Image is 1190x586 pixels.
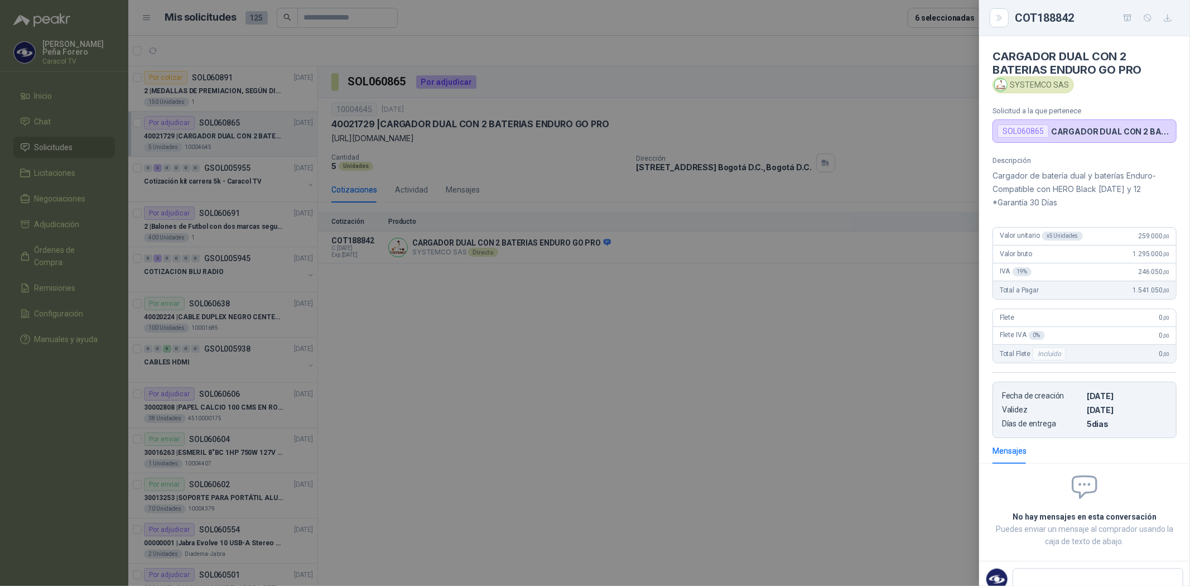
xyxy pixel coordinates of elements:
span: 1.295.000 [1133,250,1169,258]
span: 259.000 [1138,232,1169,240]
p: Solicitud a la que pertenece [993,107,1177,115]
p: 5 dias [1087,419,1167,429]
h4: CARGADOR DUAL CON 2 BATERIAS ENDURO GO PRO [993,50,1177,76]
span: 0 [1159,350,1169,358]
p: Fecha de creación [1002,391,1082,401]
span: 0 [1159,314,1169,321]
span: IVA [1000,267,1032,276]
span: Valor unitario [1000,232,1083,241]
span: Total a Pagar [1000,286,1039,294]
span: 0 [1159,332,1169,339]
span: ,00 [1163,315,1169,321]
span: 246.050 [1138,268,1169,276]
p: CARGADOR DUAL CON 2 BATERIAS ENDURO GO PRO [1051,127,1172,136]
div: 19 % [1013,267,1032,276]
span: ,00 [1163,287,1169,294]
div: x 5 Unidades [1042,232,1083,241]
img: Company Logo [995,79,1007,91]
div: Mensajes [993,445,1027,457]
span: 1.541.050 [1133,286,1169,294]
p: Cargador de batería dual y baterías Enduro- Compatible con HERO Black [DATE] y 12 *Garantía 30 Días [993,169,1177,209]
div: SYSTEMCO SAS [993,76,1074,93]
span: Flete IVA [1000,331,1045,340]
span: ,00 [1163,333,1169,339]
span: ,00 [1163,233,1169,239]
div: SOL060865 [998,124,1049,138]
p: Validez [1002,405,1082,415]
div: Incluido [1033,347,1066,361]
p: Días de entrega [1002,419,1082,429]
button: Close [993,11,1006,25]
span: ,00 [1163,269,1169,275]
h2: No hay mensajes en esta conversación [993,511,1177,523]
p: [DATE] [1087,391,1167,401]
span: Flete [1000,314,1014,321]
span: Total Flete [1000,347,1068,361]
span: Valor bruto [1000,250,1032,258]
span: ,00 [1163,351,1169,357]
div: COT188842 [1015,9,1177,27]
p: [DATE] [1087,405,1167,415]
p: Descripción [993,156,1177,165]
p: Puedes enviar un mensaje al comprador usando la caja de texto de abajo. [993,523,1177,547]
span: ,00 [1163,251,1169,257]
div: 0 % [1029,331,1045,340]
